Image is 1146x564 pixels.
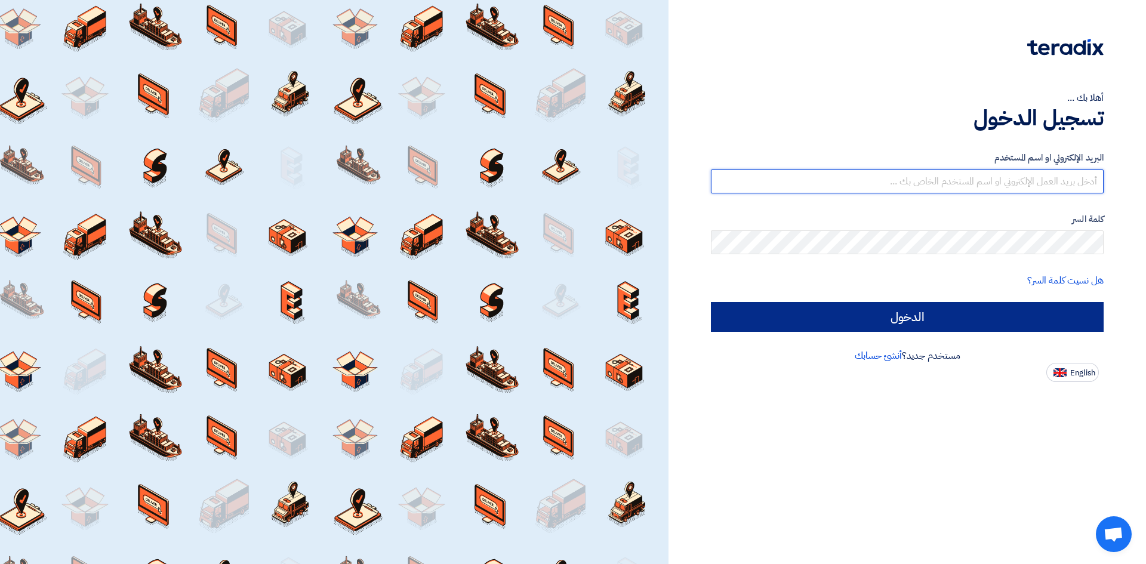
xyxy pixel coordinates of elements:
a: أنشئ حسابك [855,349,902,363]
img: en-US.png [1053,368,1067,377]
a: هل نسيت كلمة السر؟ [1027,273,1104,288]
label: كلمة السر [711,212,1104,226]
input: أدخل بريد العمل الإلكتروني او اسم المستخدم الخاص بك ... [711,169,1104,193]
div: Open chat [1096,516,1132,552]
input: الدخول [711,302,1104,332]
span: English [1070,369,1095,377]
label: البريد الإلكتروني او اسم المستخدم [711,151,1104,165]
img: Teradix logo [1027,39,1104,56]
div: مستخدم جديد؟ [711,349,1104,363]
button: English [1046,363,1099,382]
h1: تسجيل الدخول [711,105,1104,131]
div: أهلا بك ... [711,91,1104,105]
